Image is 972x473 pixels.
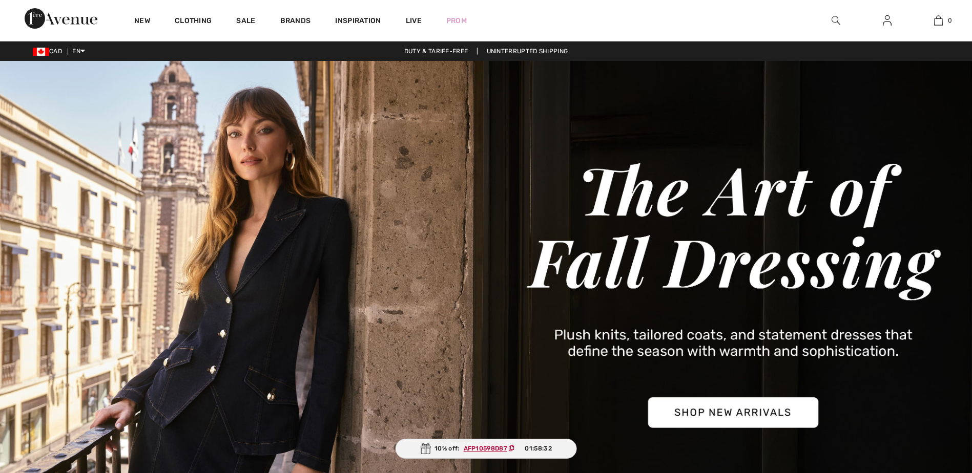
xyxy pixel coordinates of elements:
a: Sale [236,16,255,27]
a: Brands [280,16,311,27]
img: Gift.svg [420,443,430,454]
a: Live [406,15,422,26]
span: 01:58:32 [525,444,551,453]
a: Clothing [175,16,212,27]
img: My Bag [934,14,943,27]
img: 1ère Avenue [25,8,97,29]
span: Inspiration [335,16,381,27]
a: Sign In [875,14,900,27]
span: CAD [33,48,66,55]
span: 0 [948,16,952,25]
ins: AFP10598D87 [464,445,507,452]
a: New [134,16,150,27]
div: 10% off: [395,439,577,459]
span: EN [72,48,85,55]
img: My Info [883,14,892,27]
a: Prom [446,15,467,26]
a: 0 [913,14,963,27]
img: Canadian Dollar [33,48,49,56]
img: search the website [832,14,840,27]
